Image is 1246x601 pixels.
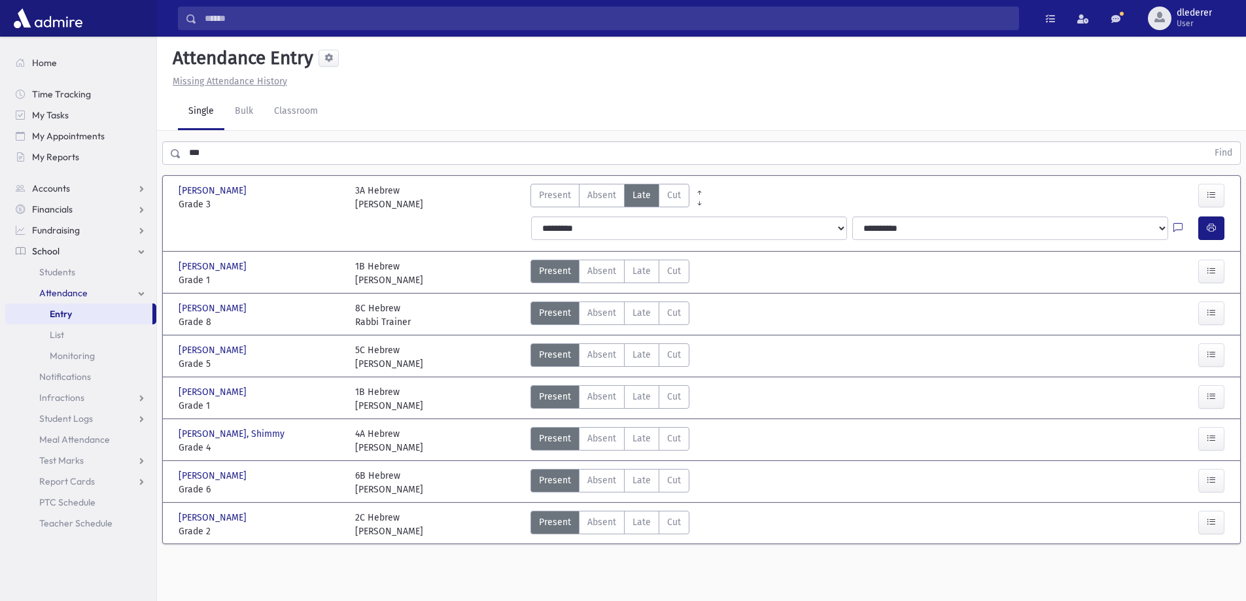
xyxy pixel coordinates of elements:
[178,94,224,130] a: Single
[5,345,156,366] a: Monitoring
[587,306,616,320] span: Absent
[587,188,616,202] span: Absent
[667,515,681,529] span: Cut
[539,432,571,445] span: Present
[39,287,88,299] span: Attendance
[587,348,616,362] span: Absent
[539,264,571,278] span: Present
[32,203,73,215] span: Financials
[224,94,264,130] a: Bulk
[264,94,328,130] a: Classroom
[530,343,689,371] div: AttTypes
[632,390,651,404] span: Late
[5,178,156,199] a: Accounts
[179,197,342,211] span: Grade 3
[355,469,423,496] div: 6B Hebrew [PERSON_NAME]
[632,473,651,487] span: Late
[667,264,681,278] span: Cut
[39,371,91,383] span: Notifications
[530,511,689,538] div: AttTypes
[667,348,681,362] span: Cut
[632,432,651,445] span: Late
[530,184,689,211] div: AttTypes
[167,76,287,87] a: Missing Attendance History
[539,390,571,404] span: Present
[530,427,689,455] div: AttTypes
[667,390,681,404] span: Cut
[32,151,79,163] span: My Reports
[50,329,64,341] span: List
[587,390,616,404] span: Absent
[179,511,249,524] span: [PERSON_NAME]
[179,343,249,357] span: [PERSON_NAME]
[539,348,571,362] span: Present
[5,471,156,492] a: Report Cards
[355,427,423,455] div: 4A Hebrew [PERSON_NAME]
[32,182,70,194] span: Accounts
[667,188,681,202] span: Cut
[5,408,156,429] a: Student Logs
[179,385,249,399] span: [PERSON_NAME]
[10,5,86,31] img: AdmirePro
[5,429,156,450] a: Meal Attendance
[632,188,651,202] span: Late
[355,343,423,371] div: 5C Hebrew [PERSON_NAME]
[539,306,571,320] span: Present
[179,273,342,287] span: Grade 1
[5,241,156,262] a: School
[5,105,156,126] a: My Tasks
[530,469,689,496] div: AttTypes
[5,492,156,513] a: PTC Schedule
[39,517,112,529] span: Teacher Schedule
[39,413,93,424] span: Student Logs
[1207,142,1240,164] button: Find
[1177,8,1212,18] span: dlederer
[632,348,651,362] span: Late
[530,260,689,287] div: AttTypes
[179,315,342,329] span: Grade 8
[50,350,95,362] span: Monitoring
[5,199,156,220] a: Financials
[179,357,342,371] span: Grade 5
[32,245,60,257] span: School
[179,260,249,273] span: [PERSON_NAME]
[539,188,571,202] span: Present
[587,432,616,445] span: Absent
[5,387,156,408] a: Infractions
[39,266,75,278] span: Students
[32,109,69,121] span: My Tasks
[32,224,80,236] span: Fundraising
[179,483,342,496] span: Grade 6
[5,513,156,534] a: Teacher Schedule
[50,308,72,320] span: Entry
[355,385,423,413] div: 1B Hebrew [PERSON_NAME]
[197,7,1018,30] input: Search
[39,434,110,445] span: Meal Attendance
[587,515,616,529] span: Absent
[39,392,84,404] span: Infractions
[179,524,342,538] span: Grade 2
[39,496,95,508] span: PTC Schedule
[5,126,156,146] a: My Appointments
[667,473,681,487] span: Cut
[179,441,342,455] span: Grade 4
[355,260,423,287] div: 1B Hebrew [PERSON_NAME]
[539,515,571,529] span: Present
[530,301,689,329] div: AttTypes
[632,264,651,278] span: Late
[32,57,57,69] span: Home
[5,52,156,73] a: Home
[632,515,651,529] span: Late
[355,301,411,329] div: 8C Hebrew Rabbi Trainer
[539,473,571,487] span: Present
[587,473,616,487] span: Absent
[5,324,156,345] a: List
[632,306,651,320] span: Late
[667,432,681,445] span: Cut
[179,399,342,413] span: Grade 1
[5,303,152,324] a: Entry
[5,84,156,105] a: Time Tracking
[179,184,249,197] span: [PERSON_NAME]
[179,427,287,441] span: [PERSON_NAME], Shimmy
[5,220,156,241] a: Fundraising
